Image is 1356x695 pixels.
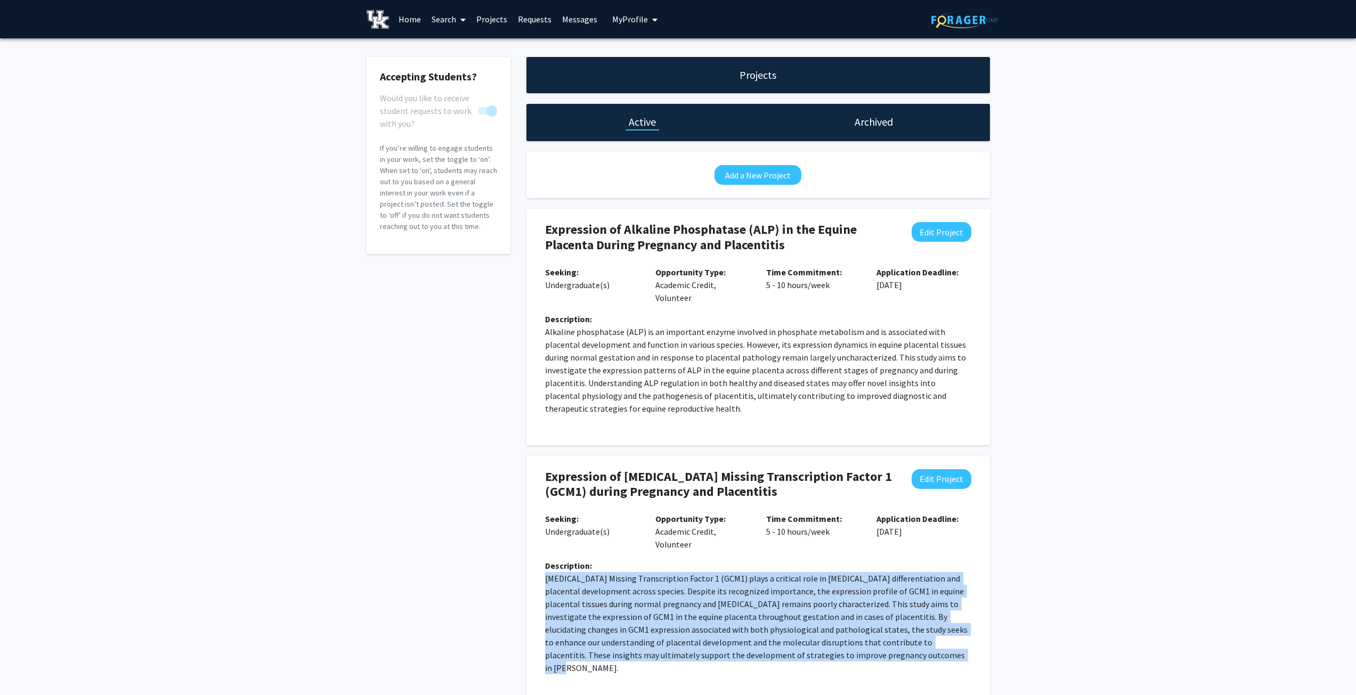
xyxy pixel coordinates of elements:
a: Home [393,1,426,38]
b: Time Commitment: [766,267,842,277]
button: Add a New Project [714,165,801,185]
h4: Expression of Alkaline Phosphatase (ALP) in the Equine Placenta During Pregnancy and Placentitis [545,222,895,253]
a: Projects [471,1,513,38]
img: ForagerOne Logo [931,12,998,28]
p: Undergraduate(s) [545,512,640,538]
b: Opportunity Type: [655,267,726,277]
b: Seeking: [545,513,579,524]
a: Messages [557,1,603,38]
p: 5 - 10 hours/week [766,512,861,538]
p: If you’re willing to engage students in your work, set the toggle to ‘on’. When set to 'on', stud... [380,143,497,232]
span: Would you like to receive student requests to work with you? [380,92,474,130]
p: [MEDICAL_DATA] Missing Transcription Factor 1 (GCM1) plays a critical role in [MEDICAL_DATA] diff... [545,572,971,674]
p: Undergraduate(s) [545,266,640,291]
b: Opportunity Type: [655,513,726,524]
b: Seeking: [545,267,579,277]
div: You cannot turn this off while you have active projects. [380,92,497,117]
div: Description: [545,559,971,572]
a: Requests [513,1,557,38]
button: Edit Project [912,222,971,242]
p: [DATE] [876,512,971,538]
b: Time Commitment: [766,513,842,524]
h1: Active [629,115,656,129]
span: My Profile [612,14,648,24]
p: Alkaline phosphatase (ALP) is an important enzyme involved in phosphate metabolism and is associa... [545,325,971,415]
p: Academic Credit, Volunteer [655,512,750,551]
b: Application Deadline: [876,513,959,524]
h1: Projects [740,68,776,83]
p: 5 - 10 hours/week [766,266,861,291]
img: University of Kentucky Logo [367,10,389,29]
h4: Expression of [MEDICAL_DATA] Missing Transcription Factor 1 (GCM1) during Pregnancy and Placentitis [545,469,895,500]
h2: Accepting Students? [380,70,497,83]
iframe: Chat [8,647,45,687]
p: Academic Credit, Volunteer [655,266,750,304]
b: Application Deadline: [876,267,959,277]
div: Description: [545,313,971,325]
h1: Archived [855,115,893,129]
p: [DATE] [876,266,971,291]
a: Search [426,1,471,38]
button: Edit Project [912,469,971,489]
